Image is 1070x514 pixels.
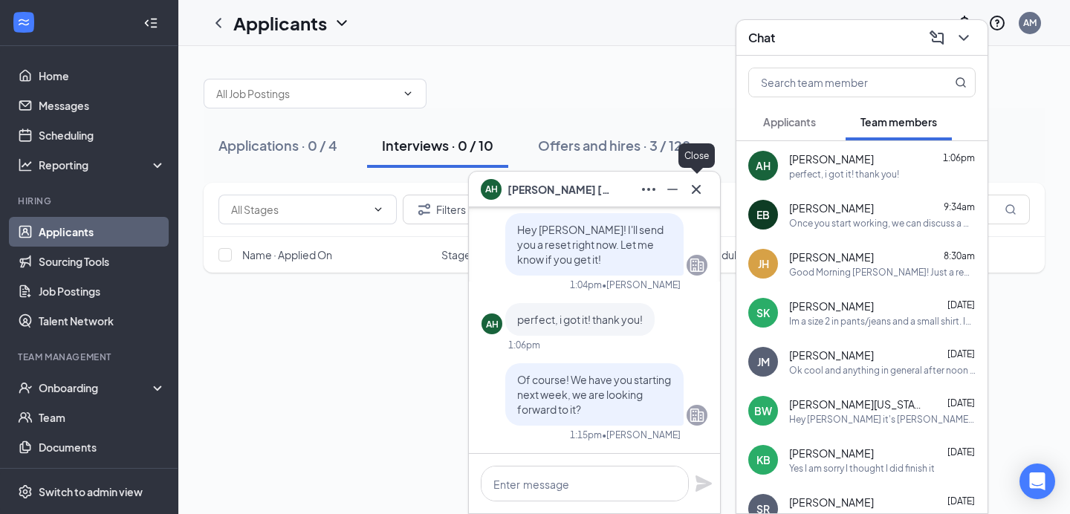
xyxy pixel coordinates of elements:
svg: Notifications [956,14,973,32]
a: Applicants [39,217,166,247]
div: Interviews · 0 / 10 [382,136,493,154]
button: Cross [684,178,708,201]
input: Search team member [749,68,925,97]
div: Im a size 2 in pants/jeans and a small shirt. Im mostly likely going to buy closed toed crocs, th... [789,315,976,328]
svg: Collapse [143,16,158,30]
div: AH [756,158,771,173]
span: [PERSON_NAME] [789,152,874,166]
span: Applicants [763,115,816,128]
span: 1:06pm [943,152,975,163]
span: Of course! We have you starting next week, we are looking forward to it? [517,373,671,416]
svg: WorkstreamLogo [16,15,31,30]
a: Talent Network [39,306,166,336]
svg: Company [688,406,706,424]
span: [PERSON_NAME] [789,201,874,215]
div: Hiring [18,195,163,207]
span: [PERSON_NAME] [789,299,874,313]
button: Filter Filters [403,195,479,224]
span: [PERSON_NAME] [789,446,874,461]
span: 8:30am [944,250,975,261]
button: Minimize [661,178,684,201]
svg: MagnifyingGlass [955,77,967,88]
button: ChevronDown [952,26,976,50]
div: 1:06pm [508,339,540,351]
span: [PERSON_NAME] [789,495,874,510]
h3: Chat [748,30,775,46]
span: 9:34am [944,201,975,212]
span: [DATE] [947,397,975,409]
span: Name · Applied On [242,247,332,262]
svg: ChevronLeft [210,14,227,32]
div: Switch to admin view [39,484,143,499]
svg: Analysis [18,157,33,172]
div: Onboarding [39,380,153,395]
svg: Cross [687,180,705,198]
a: SurveysCrown [39,462,166,492]
a: Team [39,403,166,432]
div: Yes I am sorry I thought I did finish it [789,462,935,475]
svg: QuestionInfo [988,14,1006,32]
svg: ChevronDown [372,204,384,215]
div: KB [756,452,771,467]
span: • [PERSON_NAME] [602,279,681,291]
div: Reporting [39,157,166,172]
div: Close [678,143,715,168]
span: [DATE] [947,299,975,310]
a: Documents [39,432,166,462]
span: [PERSON_NAME] [789,250,874,264]
span: [DATE] [947,348,975,360]
div: AH [486,318,499,331]
svg: Settings [18,484,33,499]
div: 1:04pm [570,279,602,291]
a: Home [39,61,166,91]
svg: Ellipses [640,180,658,198]
span: [PERSON_NAME] [789,348,874,362]
div: Open Intercom Messenger [1019,463,1055,499]
div: SK [756,305,770,320]
a: Messages [39,91,166,120]
span: • [PERSON_NAME] [602,429,681,441]
input: All Stages [231,201,366,218]
span: perfect, i got it! thank you! [517,313,643,326]
button: ComposeMessage [925,26,949,50]
svg: UserCheck [18,380,33,395]
div: JH [758,256,769,271]
span: Team members [860,115,937,128]
svg: MagnifyingGlass [1005,204,1016,215]
div: Once you start working, we can discuss a wage increase.* sorry, mistyped [789,217,976,230]
svg: ChevronDown [333,14,351,32]
span: [PERSON_NAME] [PERSON_NAME] [508,181,612,198]
span: [PERSON_NAME][US_STATE] [789,397,923,411]
div: Ok cool and anything in general after noon for Fridays is no good for me so I can't do that [DATE... [789,364,976,377]
div: Good Morning [PERSON_NAME]! Just a reminder you start [DATE] at 5pm. Remember to wear all black n... [789,266,976,279]
input: All Job Postings [216,85,396,102]
svg: ComposeMessage [928,29,946,47]
div: perfect, i got it! thank you! [789,168,899,180]
div: Applications · 0 / 4 [218,136,337,154]
span: [DATE] [947,446,975,458]
svg: ChevronDown [402,88,414,100]
div: Hey [PERSON_NAME] it's [PERSON_NAME]! Sorry for the delay, but I just sent you a password reset f... [789,413,976,426]
div: JM [757,354,770,369]
svg: Company [688,256,706,274]
svg: ChevronDown [955,29,973,47]
div: 1:15pm [570,429,602,441]
span: Stage [441,247,471,262]
a: Scheduling [39,120,166,150]
svg: Plane [695,475,713,492]
span: [DATE] [947,495,975,507]
svg: Filter [415,201,433,218]
div: Offers and hires · 3 / 128 [538,136,690,154]
a: Job Postings [39,276,166,306]
a: Sourcing Tools [39,247,166,276]
div: EB [756,207,770,222]
h1: Applicants [233,10,327,36]
button: Ellipses [637,178,661,201]
div: Team Management [18,351,163,363]
div: AM [1023,16,1037,29]
div: BW [754,403,772,418]
span: Hey [PERSON_NAME]! I'll send you a reset right now. Let me know if you get it! [517,223,664,266]
svg: Minimize [664,180,681,198]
